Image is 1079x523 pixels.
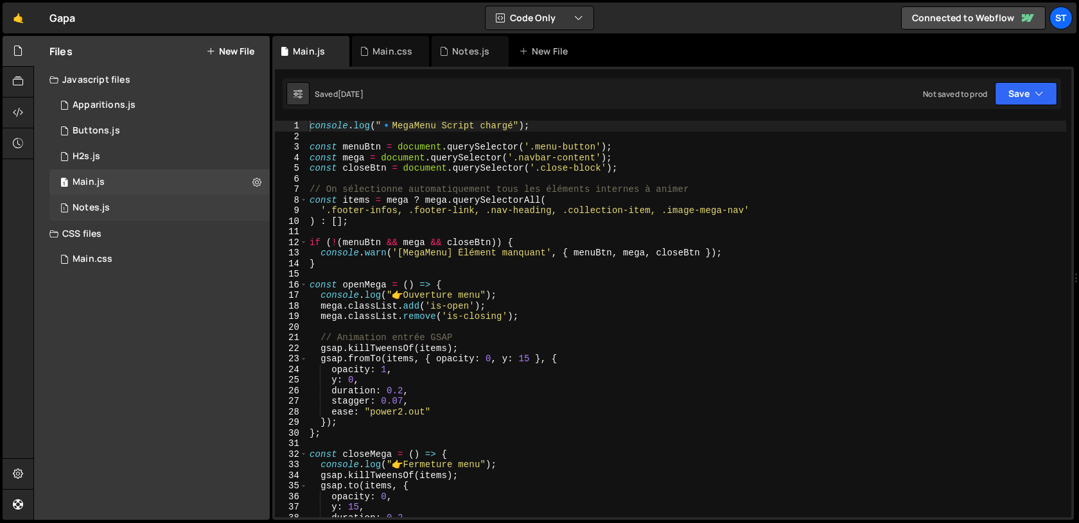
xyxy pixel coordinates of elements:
[275,428,308,439] div: 30
[49,169,270,195] div: 16294/43985.js
[49,246,270,272] div: 16294/43990.css
[73,176,105,188] div: Main.js
[275,417,308,428] div: 29
[275,259,308,270] div: 14
[519,45,573,58] div: New File
[486,6,593,30] button: Code Only
[275,502,308,513] div: 37
[275,492,308,502] div: 36
[995,82,1057,105] button: Save
[73,253,112,265] div: Main.css
[3,3,34,33] a: 🤙
[373,45,412,58] div: Main.css
[275,132,308,142] div: 2
[315,89,364,99] div: Saved
[49,144,270,169] div: 16294/44005.js
[60,204,68,214] span: 1
[1049,6,1073,30] a: St
[275,386,308,397] div: 26
[34,221,270,246] div: CSS files
[34,67,270,92] div: Javascript files
[275,237,308,248] div: 12
[923,89,987,99] div: Not saved to prod
[293,45,325,58] div: Main.js
[275,311,308,322] div: 19
[275,195,308,206] div: 8
[275,322,308,333] div: 20
[206,46,254,56] button: New File
[73,151,100,162] div: H2s.js
[275,290,308,301] div: 17
[338,89,364,99] div: [DATE]
[275,153,308,164] div: 4
[275,407,308,418] div: 28
[901,6,1046,30] a: Connected to Webflow
[275,396,308,407] div: 27
[73,202,110,214] div: Notes.js
[275,459,308,470] div: 33
[275,481,308,492] div: 35
[452,45,489,58] div: Notes.js
[275,375,308,386] div: 25
[275,301,308,312] div: 18
[275,205,308,216] div: 9
[275,142,308,153] div: 3
[60,178,68,189] span: 1
[275,216,308,227] div: 10
[275,121,308,132] div: 1
[275,174,308,185] div: 6
[73,125,120,137] div: Buttons.js
[275,438,308,449] div: 31
[49,10,76,26] div: Gapa
[275,280,308,291] div: 16
[49,44,73,58] h2: Files
[275,470,308,481] div: 34
[275,227,308,237] div: 11
[275,354,308,364] div: 23
[275,332,308,343] div: 21
[275,163,308,174] div: 5
[275,364,308,375] div: 24
[73,99,136,111] div: Apparitions.js
[275,343,308,354] div: 22
[275,269,308,280] div: 15
[275,449,308,460] div: 32
[49,195,270,221] div: 16294/47046.js
[275,248,308,259] div: 13
[275,184,308,195] div: 7
[49,118,270,144] div: 16294/44004.js
[49,92,270,118] div: 16294/44006.js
